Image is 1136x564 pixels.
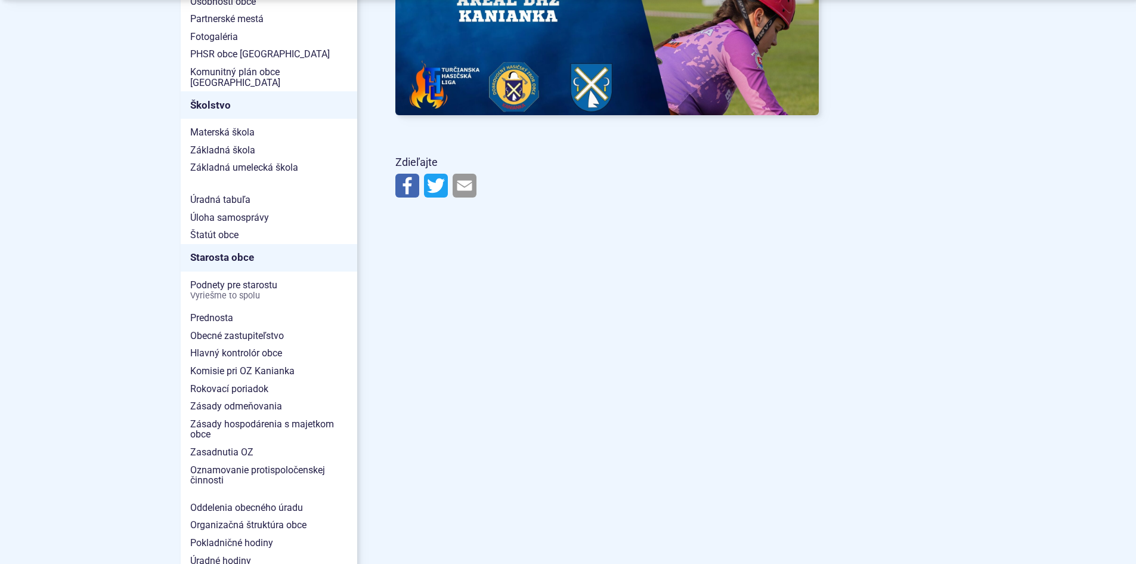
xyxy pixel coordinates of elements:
a: Partnerské mestá [181,10,357,28]
span: Materská škola [190,124,348,141]
a: Úradná tabuľa [181,191,357,209]
span: Oznamovanie protispoločenskej činnosti [190,461,348,489]
span: Štatút obce [190,226,348,244]
span: Úloha samosprávy [190,209,348,227]
span: Pokladničné hodiny [190,534,348,552]
a: Oznamovanie protispoločenskej činnosti [181,461,357,489]
a: Zásady hospodárenia s majetkom obce [181,415,357,443]
span: Zásady hospodárenia s majetkom obce [190,415,348,443]
a: Fotogaléria [181,28,357,46]
span: Podnety pre starostu [190,276,348,304]
span: Starosta obce [190,248,348,267]
a: Komunitný plán obce [GEOGRAPHIC_DATA] [181,63,357,91]
a: Základná škola [181,141,357,159]
a: Hlavný kontrolór obce [181,344,357,362]
span: Fotogaléria [190,28,348,46]
img: Zdieľať na Facebooku [395,174,419,198]
span: Komisie pri OZ Kanianka [190,362,348,380]
a: Rokovací poriadok [181,380,357,398]
img: Zdieľať na Twitteri [424,174,448,198]
span: PHSR obce [GEOGRAPHIC_DATA] [190,45,348,63]
a: Zasadnutia OZ [181,443,357,461]
span: Komunitný plán obce [GEOGRAPHIC_DATA] [190,63,348,91]
span: Základná škola [190,141,348,159]
p: Zdieľajte [395,153,819,172]
span: Zásady odmeňovania [190,397,348,415]
span: Rokovací poriadok [190,380,348,398]
a: Základná umelecká škola [181,159,357,177]
a: Zásady odmeňovania [181,397,357,415]
span: Hlavný kontrolór obce [190,344,348,362]
a: Školstvo [181,91,357,119]
span: Prednosta [190,309,348,327]
span: Vyriešme to spolu [190,291,348,301]
span: Zasadnutia OZ [190,443,348,461]
span: Základná umelecká škola [190,159,348,177]
a: Starosta obce [181,244,357,272]
a: Materská škola [181,124,357,141]
span: Organizačná štruktúra obce [190,516,348,534]
a: Podnety pre starostuVyriešme to spolu [181,276,357,304]
span: Školstvo [190,96,348,115]
a: Organizačná štruktúra obce [181,516,357,534]
a: Oddelenia obecného úradu [181,499,357,517]
span: Úradná tabuľa [190,191,348,209]
img: Zdieľať e-mailom [453,174,476,198]
a: Komisie pri OZ Kanianka [181,362,357,380]
a: Štatút obce [181,226,357,244]
a: Obecné zastupiteľstvo [181,327,357,345]
span: Obecné zastupiteľstvo [190,327,348,345]
a: PHSR obce [GEOGRAPHIC_DATA] [181,45,357,63]
span: Partnerské mestá [190,10,348,28]
a: Pokladničné hodiny [181,534,357,552]
a: Prednosta [181,309,357,327]
span: Oddelenia obecného úradu [190,499,348,517]
a: Úloha samosprávy [181,209,357,227]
